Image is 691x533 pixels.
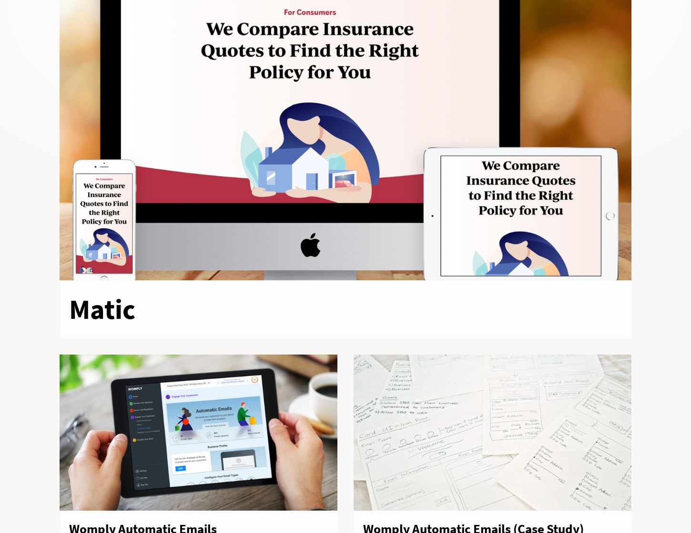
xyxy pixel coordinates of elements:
a: womply-photo-automatic_emails-ux_sketches.jpg [354,355,631,511]
a: womply-digital-ipad-automatic_emails-home.jpg [60,355,337,511]
p: Matic [69,291,135,328]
